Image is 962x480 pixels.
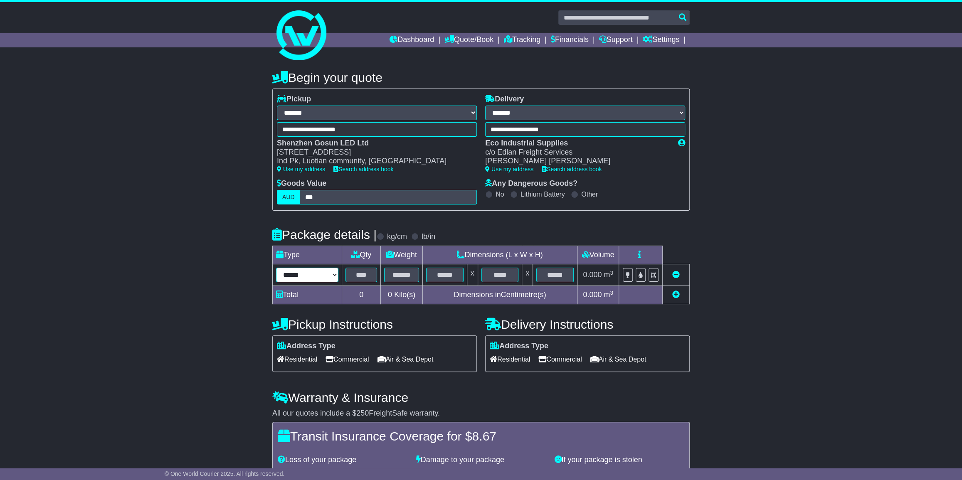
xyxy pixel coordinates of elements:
td: Kilo(s) [381,286,423,304]
a: Support [599,33,633,47]
a: Dashboard [390,33,434,47]
td: Volume [577,246,619,264]
span: © One World Courier 2025. All rights reserved. [165,470,285,477]
span: 0.000 [583,290,602,299]
span: m [604,271,613,279]
span: Air & Sea Depot [377,353,434,366]
label: AUD [277,190,300,204]
span: Residential [490,353,530,366]
a: Tracking [504,33,540,47]
span: 0 [388,290,392,299]
td: Dimensions (L x W x H) [422,246,577,264]
span: Air & Sea Depot [590,353,646,366]
div: Shenzhen Gosun LED Ltd [277,139,469,148]
div: [PERSON_NAME] [PERSON_NAME] [485,157,670,166]
div: Ind Pk, Luotian community, [GEOGRAPHIC_DATA] [277,157,469,166]
div: c/o Edlan Freight Services [485,148,670,157]
label: Other [581,190,598,198]
label: Address Type [277,342,335,351]
h4: Pickup Instructions [272,318,477,331]
h4: Package details | [272,228,377,241]
h4: Transit Insurance Coverage for $ [278,429,684,443]
h4: Delivery Instructions [485,318,690,331]
label: kg/cm [387,232,407,241]
td: Qty [342,246,381,264]
label: Goods Value [277,179,326,188]
a: Settings [643,33,679,47]
a: Use my address [485,166,533,172]
td: Type [273,246,342,264]
td: Weight [381,246,423,264]
a: Add new item [672,290,680,299]
sup: 3 [610,290,613,296]
div: Loss of your package [274,455,412,465]
td: Total [273,286,342,304]
label: Delivery [485,95,524,104]
div: [STREET_ADDRESS] [277,148,469,157]
a: Search address book [542,166,602,172]
div: If your package is stolen [550,455,688,465]
td: Dimensions in Centimetre(s) [422,286,577,304]
span: Commercial [326,353,369,366]
h4: Begin your quote [272,71,690,84]
span: m [604,290,613,299]
label: Pickup [277,95,311,104]
a: Use my address [277,166,325,172]
td: x [522,264,533,286]
label: Lithium Battery [520,190,565,198]
span: 250 [356,409,369,417]
label: No [496,190,504,198]
td: x [467,264,478,286]
td: 0 [342,286,381,304]
a: Search address book [333,166,393,172]
span: 8.67 [472,429,496,443]
label: Address Type [490,342,548,351]
sup: 3 [610,270,613,276]
label: Any Dangerous Goods? [485,179,577,188]
a: Quote/Book [444,33,493,47]
div: Eco Industrial Supplies [485,139,670,148]
span: Commercial [538,353,582,366]
div: Damage to your package [412,455,550,465]
span: Residential [277,353,317,366]
h4: Warranty & Insurance [272,391,690,404]
span: 0.000 [583,271,602,279]
div: All our quotes include a $ FreightSafe warranty. [272,409,690,418]
a: Remove this item [672,271,680,279]
label: lb/in [422,232,435,241]
a: Financials [551,33,589,47]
